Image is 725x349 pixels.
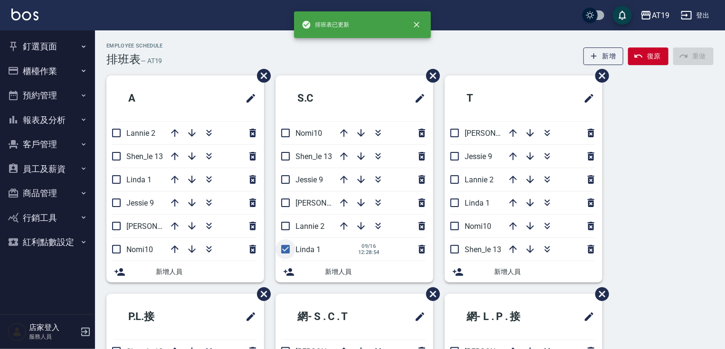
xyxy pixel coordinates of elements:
span: Shen_le 13 [465,245,501,254]
span: Linda 1 [465,198,490,208]
span: Linda 1 [126,175,152,184]
h2: A [114,81,194,115]
span: 修改班表的標題 [409,87,426,110]
span: 刪除班表 [419,62,441,90]
span: 刪除班表 [250,62,272,90]
span: Shen_le 13 [126,152,163,161]
span: Lannie 2 [126,129,155,138]
h5: 店家登入 [29,323,77,332]
span: Lannie 2 [296,222,324,231]
img: Person [8,322,27,341]
span: 新增人員 [325,267,426,277]
span: 修改班表的標題 [409,305,426,328]
div: 新增人員 [276,261,433,283]
button: 商品管理 [4,181,91,206]
h2: P.L.接 [114,300,204,334]
button: 紅利點數設定 [4,230,91,255]
span: 刪除班表 [419,280,441,308]
button: 復原 [628,47,668,65]
span: 刪除班表 [250,280,272,308]
button: 櫃檯作業 [4,59,91,84]
button: 釘選頁面 [4,34,91,59]
button: 客戶管理 [4,132,91,157]
span: 排班表已更新 [302,20,349,29]
span: Jessie 9 [296,175,323,184]
button: close [406,14,427,35]
span: 12:28:54 [358,249,380,255]
span: 修改班表的標題 [239,305,257,328]
h2: 網- L . P . 接 [452,300,556,334]
h2: 網- S . C . T [283,300,385,334]
span: Jessie 9 [126,198,154,208]
h2: Employee Schedule [106,43,163,49]
span: [PERSON_NAME] 6 [465,129,528,138]
span: 刪除班表 [588,280,611,308]
span: Nomi10 [296,129,322,138]
button: 登出 [677,7,714,24]
button: AT19 [637,6,673,25]
span: 刪除班表 [588,62,611,90]
h2: S.C [283,81,368,115]
div: AT19 [652,9,669,21]
button: 行銷工具 [4,206,91,230]
button: save [613,6,632,25]
span: 新增人員 [156,267,257,277]
span: 09/16 [358,243,380,249]
span: Lannie 2 [465,175,494,184]
span: Nomi10 [465,222,491,231]
span: Jessie 9 [465,152,492,161]
h2: T [452,81,533,115]
span: 新增人員 [494,267,595,277]
span: [PERSON_NAME] 6 [126,222,190,231]
p: 服務人員 [29,332,77,341]
button: 員工及薪資 [4,157,91,181]
span: 修改班表的標題 [578,305,595,328]
span: [PERSON_NAME] 6 [296,198,359,208]
span: Nomi10 [126,245,153,254]
img: Logo [11,9,38,20]
div: 新增人員 [445,261,602,283]
span: 修改班表的標題 [239,87,257,110]
button: 報表及分析 [4,108,91,132]
button: 預約管理 [4,83,91,108]
h6: — AT19 [141,56,162,66]
button: 新增 [583,47,624,65]
span: Shen_le 13 [296,152,332,161]
div: 新增人員 [106,261,264,283]
h3: 排班表 [106,53,141,66]
span: Linda 1 [296,245,321,254]
span: 修改班表的標題 [578,87,595,110]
